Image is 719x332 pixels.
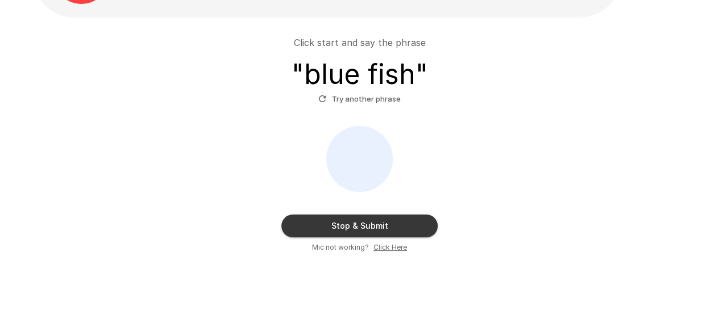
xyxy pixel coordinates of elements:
h3: " blue fish " [292,58,428,90]
span: Mic not working? [312,242,369,253]
p: Click start and say the phrase [294,36,426,49]
button: Try another phrase [315,90,404,108]
u: Click Here [373,243,407,251]
button: Stop & Submit [281,215,438,237]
